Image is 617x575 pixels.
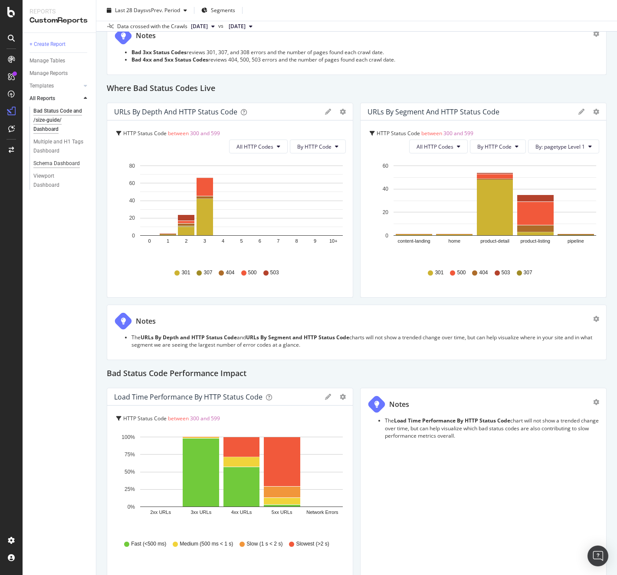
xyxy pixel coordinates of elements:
a: + Create Report [30,40,90,49]
span: Segments [211,6,235,14]
div: gear [340,109,346,115]
span: 503 [502,269,510,276]
span: 300 and 599 [443,130,473,137]
button: Last 28 DaysvsPrev. Period [103,3,190,17]
text: 25% [125,487,135,493]
text: product-listing [520,238,550,244]
text: 7 [277,238,279,244]
span: Medium (500 ms < 1 s) [180,540,233,548]
text: content-landing [397,238,430,244]
div: Where Bad Status Codes Live [107,82,607,96]
text: 40 [383,186,389,192]
span: between [168,415,189,422]
text: 0 [385,233,388,239]
text: Network Errors [306,510,338,515]
a: Templates [30,81,81,91]
text: 3xx URLs [190,510,211,515]
a: Manage Tables [30,56,90,65]
h2: Bad Status Code Performance Impact [107,367,246,381]
div: Reports [30,7,89,16]
span: 300 and 599 [190,130,220,137]
text: 3 [203,238,206,244]
text: 9 [314,238,316,244]
text: 4 [222,238,224,244]
a: Schema Dashboard [33,159,90,168]
text: 20 [129,215,135,221]
span: between [168,130,189,137]
div: Notes [136,31,156,41]
button: [DATE] [187,21,218,32]
span: 500 [457,269,466,276]
strong: URLs By Depth and HTTP Status Code [141,334,237,341]
div: Notes TheURLs By Depth and HTTP Status CodeandURLs By Segment and HTTP Status Codecharts will not... [107,305,607,360]
div: + Create Report [30,40,66,49]
strong: 4xx [143,56,152,63]
button: By HTTP Code [290,140,346,153]
text: 60 [383,163,389,169]
div: Bad Status Code and /size-guide/ Dashboard [33,107,85,134]
div: A chart. [114,432,343,532]
a: Bad Status Code and /size-guide/ Dashboard [33,107,90,134]
text: 0% [128,504,135,510]
text: 5xx URLs [272,510,292,515]
span: vs [218,22,225,30]
span: Slowest (>2 s) [296,540,329,548]
text: 50% [125,469,135,475]
text: home [449,238,461,244]
span: 307 [524,269,532,276]
text: product-detail [480,238,509,244]
svg: A chart. [368,160,596,261]
div: Notes Bad 3xx Status Codesreviews 301, 307, and 308 errors and the number of pages found each cra... [107,19,607,75]
div: Schema Dashboard [33,159,80,168]
div: All Reports [30,94,55,103]
li: The and charts will not show a trended change over time, but can help visualize where in your sit... [131,334,599,348]
a: Viewport Dashboard [33,172,90,190]
span: vs Prev. Period [146,6,180,14]
div: Notes [389,400,409,409]
span: 404 [226,269,234,276]
div: URLs by Segment and HTTP Status CodegeargearHTTP Status Code between 300 and 599All HTTP CodesBy ... [360,103,607,298]
span: 2025 Aug. 2nd [229,23,246,30]
text: 4xx URLs [231,510,252,515]
button: By HTTP Code [470,140,526,153]
span: By HTTP Code [477,143,512,150]
span: Slow (1 s < 2 s) [246,540,282,548]
strong: Bad [131,49,141,56]
svg: A chart. [114,160,343,261]
div: URLs by Segment and HTTP Status Code [368,107,499,116]
a: Manage Reports [30,69,90,78]
text: 6 [259,238,261,244]
span: 301 [435,269,443,276]
div: Manage Reports [30,69,68,78]
span: HTTP Status Code [123,415,167,422]
span: 404 [479,269,488,276]
text: 0 [132,233,135,239]
text: 0 [148,238,151,244]
div: Load Time Performance by HTTP Status Code [114,393,263,401]
text: 5 [240,238,243,244]
div: gear [593,399,599,405]
strong: URLs By Segment and HTTP Status Code [246,334,349,341]
div: Data crossed with the Crawls [117,23,187,30]
div: Templates [30,81,54,91]
text: 1 [167,238,169,244]
div: gear [593,316,599,322]
strong: Bad [131,56,141,63]
span: All HTTP Codes [417,143,453,150]
text: 8 [295,238,298,244]
button: All HTTP Codes [409,140,468,153]
li: The chart will not show a trended change over time, but can help visualize which bad status codes... [385,417,599,439]
span: 500 [248,269,257,276]
li: reviews 301, 307, and 308 errors and the number of pages found each crawl date. [131,49,599,56]
text: 60 [129,180,135,186]
a: Multiple and H1 Tags Dashboard [33,137,90,156]
span: By: pagetype Level 1 [535,143,585,150]
span: 307 [203,269,212,276]
span: HTTP Status Code [377,130,420,137]
div: Open Intercom Messenger [587,546,608,566]
span: By HTTP Code [297,143,331,150]
h2: Where Bad Status Codes Live [107,82,215,96]
span: Last 28 Days [115,6,146,14]
span: 301 [181,269,190,276]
